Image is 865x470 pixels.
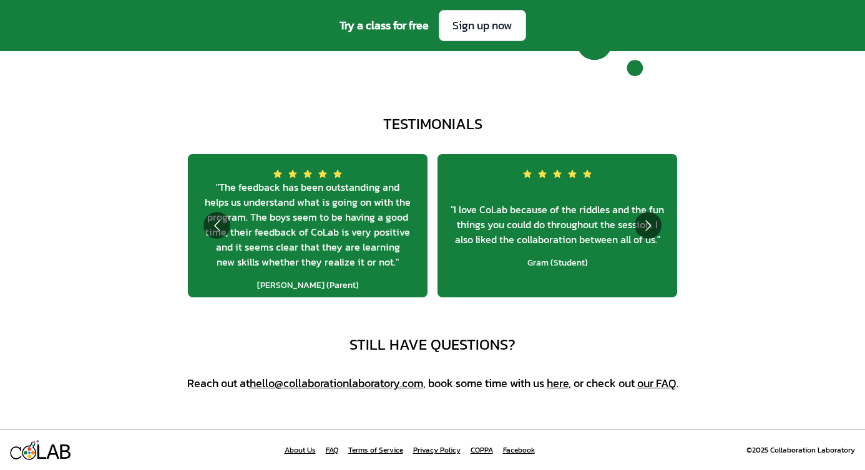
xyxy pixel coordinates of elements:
[349,335,516,355] div: Still have questions?
[527,257,588,269] span: Gram (Student)
[10,440,72,461] a: LAB
[447,202,667,247] span: " I love CoLab because of the riddles and the fun things you could do throughout the session. I a...
[503,445,535,455] a: Facebook
[635,212,662,239] button: Go to next slide
[326,445,338,455] a: FAQ
[383,114,482,134] div: testimonials
[250,375,423,391] a: hello@​collaboration​laboratory​.com
[348,445,403,455] a: Terms of Service
[59,440,72,466] div: B
[637,375,677,391] a: our FAQ
[413,445,461,455] a: Privacy Policy
[439,10,526,41] a: Sign up now
[547,375,569,391] a: here
[285,445,316,455] a: About Us
[203,212,230,239] button: Go to previous slide
[257,279,359,292] span: [PERSON_NAME] (Parent)
[35,440,48,466] div: L
[471,445,493,455] a: COPPA
[187,375,678,392] div: Reach out at , book some time with us , or check out .
[340,17,429,34] span: Try a class for free
[198,180,418,269] span: " The feedback has been outstanding and helps us understand what is going on with the program. Th...
[47,440,60,466] div: A
[746,445,855,455] div: ©2025 Collaboration Laboratory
